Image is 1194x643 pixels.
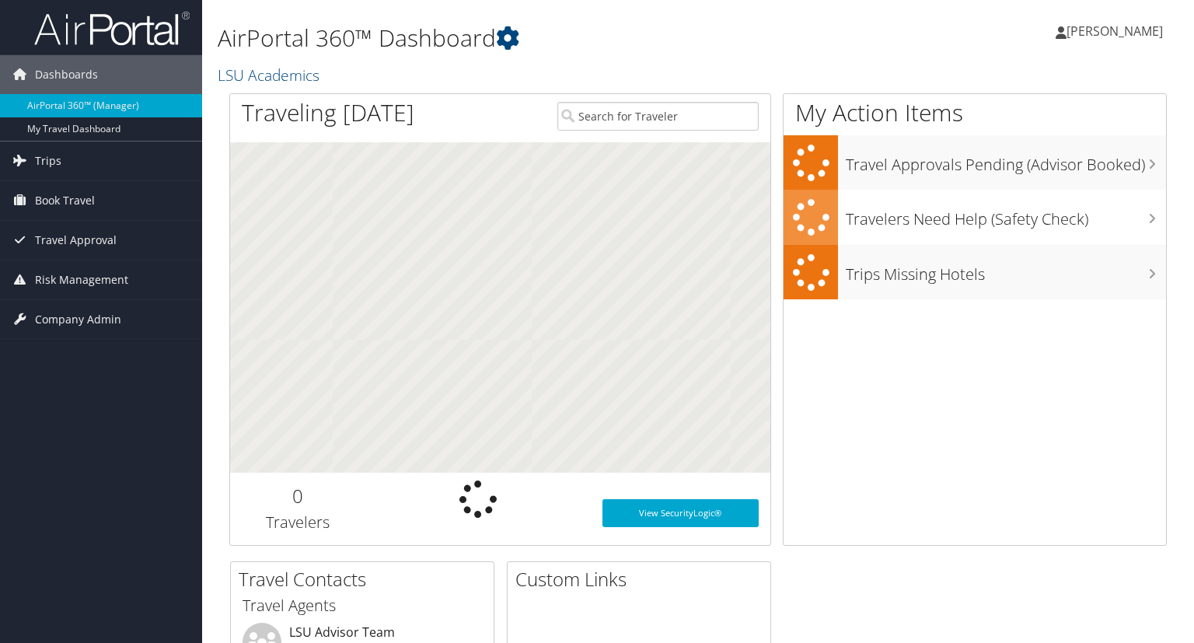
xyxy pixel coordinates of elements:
span: Company Admin [35,300,121,339]
h1: AirPortal 360™ Dashboard [218,22,858,54]
h3: Travelers [242,512,354,533]
h2: Travel Contacts [239,566,494,592]
h1: Traveling [DATE] [242,96,414,129]
h3: Travel Approvals Pending (Advisor Booked) [846,146,1166,176]
img: airportal-logo.png [34,10,190,47]
a: Trips Missing Hotels [784,245,1166,300]
a: LSU Academics [218,65,323,86]
h2: 0 [242,483,354,509]
span: [PERSON_NAME] [1067,23,1163,40]
input: Search for Traveler [557,102,759,131]
h2: Custom Links [515,566,770,592]
a: [PERSON_NAME] [1056,8,1178,54]
h3: Travelers Need Help (Safety Check) [846,201,1166,230]
a: Travelers Need Help (Safety Check) [784,190,1166,245]
span: Risk Management [35,260,128,299]
span: Book Travel [35,181,95,220]
h3: Trips Missing Hotels [846,256,1166,285]
span: Trips [35,142,61,180]
h1: My Action Items [784,96,1166,129]
span: Travel Approval [35,221,117,260]
h3: Travel Agents [243,595,482,617]
a: View SecurityLogic® [602,499,759,527]
a: Travel Approvals Pending (Advisor Booked) [784,135,1166,190]
span: Dashboards [35,55,98,94]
